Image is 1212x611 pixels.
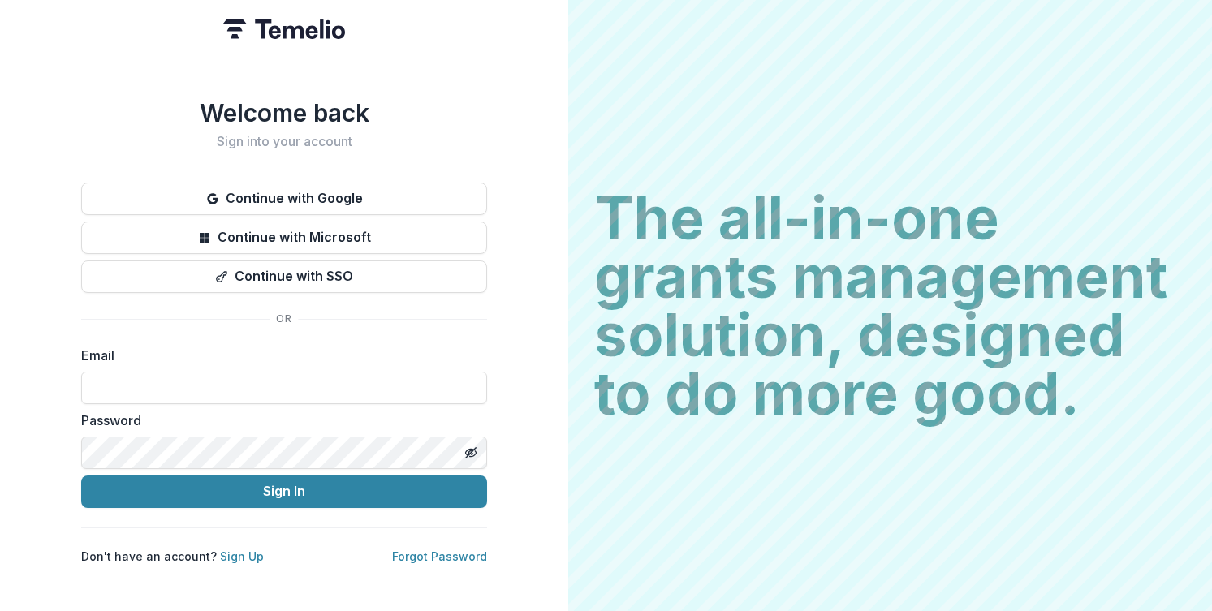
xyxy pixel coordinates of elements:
a: Forgot Password [392,549,487,563]
label: Password [81,411,477,430]
button: Toggle password visibility [458,440,484,466]
button: Continue with Google [81,183,487,215]
button: Continue with Microsoft [81,222,487,254]
p: Don't have an account? [81,548,264,565]
h2: Sign into your account [81,134,487,149]
label: Email [81,346,477,365]
button: Continue with SSO [81,260,487,293]
a: Sign Up [220,549,264,563]
h1: Welcome back [81,98,487,127]
img: Temelio [223,19,345,39]
button: Sign In [81,475,487,508]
